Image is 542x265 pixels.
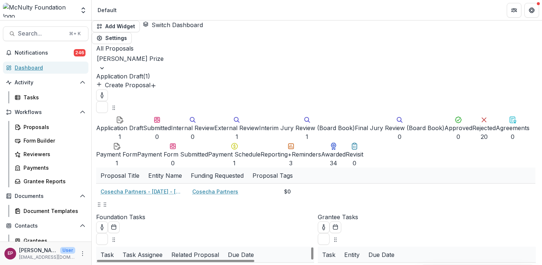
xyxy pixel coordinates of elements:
[137,159,208,168] div: 0
[95,5,120,15] nav: breadcrumb
[15,109,77,115] span: Workflows
[23,137,83,144] div: Form Builder
[318,250,340,259] div: Task
[92,32,132,44] button: Settings
[144,168,186,183] div: Entity Name
[318,247,340,262] div: Task
[223,250,258,259] div: Due Date
[355,132,444,141] div: 0
[186,171,248,180] div: Funding Requested
[223,247,258,262] div: Due Date
[284,188,291,195] div: $0
[340,247,364,262] div: Entity
[60,247,75,254] p: User
[444,124,472,132] div: Approved
[186,168,248,183] div: Funding Requested
[96,141,137,168] button: Payment Form1
[3,62,88,74] a: Dashboard
[12,175,88,187] a: Grantee Reports
[248,168,297,183] div: Proposal Tags
[318,221,330,233] button: toggle-assigned-to-me
[15,80,77,86] span: Activity
[12,121,88,133] a: Proposals
[321,159,346,168] div: 34
[472,124,496,132] div: Rejected
[137,150,208,159] div: Payment Form Submitted
[12,148,88,160] a: Reviewers
[96,159,137,168] div: 1
[143,124,171,132] div: Submitted
[248,171,297,180] div: Proposal Tags
[96,168,144,183] div: Proposal Title
[96,89,108,101] button: toggle-assigned-to-me
[472,115,496,141] button: Rejected20
[214,115,259,141] button: External Review1
[3,3,75,18] img: McNulty Foundation logo
[111,233,117,245] button: Drag
[15,50,74,56] span: Notifications
[12,205,88,217] a: Document Templates
[23,237,83,244] div: Grantees
[18,30,65,37] span: Search...
[96,115,143,141] button: Application Draft1
[150,81,156,89] button: Create Proposal
[472,132,496,141] div: 20
[364,250,399,259] div: Due Date
[137,141,208,168] button: Payment Form Submitted0
[96,250,118,259] div: Task
[444,132,472,141] div: 0
[259,115,355,141] button: Interim Jury Review (Board Book)1
[96,247,118,262] div: Task
[12,162,88,174] a: Payments
[340,250,364,259] div: Entity
[346,141,363,168] button: Revisit0
[214,132,259,141] div: 1
[23,93,83,101] div: Tasks
[96,44,535,53] p: All Proposals
[15,64,83,71] div: Dashboard
[23,207,83,215] div: Document Templates
[318,213,536,221] p: Grantee Tasks
[96,124,143,132] div: Application Draft
[171,115,214,141] button: Internal Review0
[102,199,108,208] button: Drag
[332,233,338,245] button: Drag
[364,247,399,262] div: Due Date
[118,247,167,262] div: Task Assignee
[3,26,88,41] button: Search...
[96,199,102,208] button: Drag
[208,141,261,168] button: Payment Schedule1
[12,91,88,103] a: Tasks
[259,124,355,132] div: Interim Jury Review (Board Book)
[96,213,314,221] p: Foundation Tasks
[3,190,88,202] button: Open Documents
[321,141,346,168] button: Awarded34
[330,221,341,233] button: Calendar
[143,21,203,29] button: Switch Dashboard
[259,132,355,141] div: 1
[444,115,472,141] button: Approved0
[92,21,140,32] button: Add Widget
[496,124,530,132] div: Agreements
[346,159,363,168] div: 0
[96,233,108,245] button: Delete card
[74,49,86,56] span: 246
[96,101,108,113] button: Delete card
[96,72,535,81] p: Application Draft ( 1 )
[355,124,444,132] div: Final Jury Review (Board Book)
[261,159,321,168] div: 3
[23,164,83,172] div: Payments
[192,188,238,195] a: Cosecha Partners
[321,150,346,159] div: Awarded
[15,223,77,229] span: Contacts
[111,101,117,113] button: Drag
[208,150,261,159] div: Payment Schedule
[96,81,150,89] button: Create Proposal
[98,6,117,14] div: Default
[143,132,171,141] div: 0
